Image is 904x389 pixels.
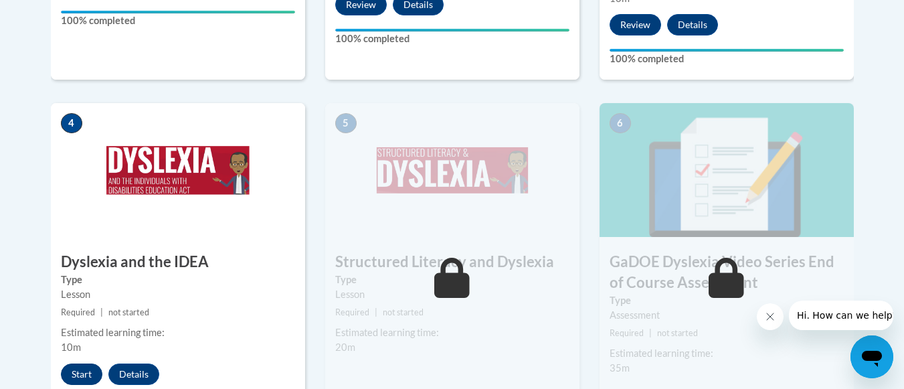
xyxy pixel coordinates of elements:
[108,307,149,317] span: not started
[649,328,652,338] span: |
[757,303,784,330] iframe: Close message
[335,287,569,302] div: Lesson
[335,31,569,46] label: 100% completed
[610,14,661,35] button: Review
[61,364,102,385] button: Start
[51,103,305,237] img: Course Image
[61,325,295,340] div: Estimated learning time:
[610,328,644,338] span: Required
[383,307,424,317] span: not started
[610,308,844,323] div: Assessment
[100,307,103,317] span: |
[335,29,569,31] div: Your progress
[335,325,569,340] div: Estimated learning time:
[61,287,295,302] div: Lesson
[657,328,698,338] span: not started
[8,9,108,20] span: Hi. How can we help?
[375,307,377,317] span: |
[850,335,893,378] iframe: Button to launch messaging window
[108,364,159,385] button: Details
[61,13,295,28] label: 100% completed
[325,103,579,237] img: Course Image
[610,293,844,308] label: Type
[335,113,357,133] span: 5
[61,273,295,287] label: Type
[610,49,844,52] div: Your progress
[610,362,630,374] span: 35m
[610,113,631,133] span: 6
[335,307,369,317] span: Required
[600,103,854,237] img: Course Image
[335,341,355,353] span: 20m
[610,52,844,66] label: 100% completed
[51,252,305,273] h3: Dyslexia and the IDEA
[61,113,82,133] span: 4
[610,346,844,361] div: Estimated learning time:
[61,307,95,317] span: Required
[600,252,854,293] h3: GaDOE Dyslexia Video Series End of Course Assessment
[335,273,569,287] label: Type
[667,14,718,35] button: Details
[61,11,295,13] div: Your progress
[325,252,579,273] h3: Structured Literacy and Dyslexia
[789,301,893,330] iframe: Message from company
[61,341,81,353] span: 10m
